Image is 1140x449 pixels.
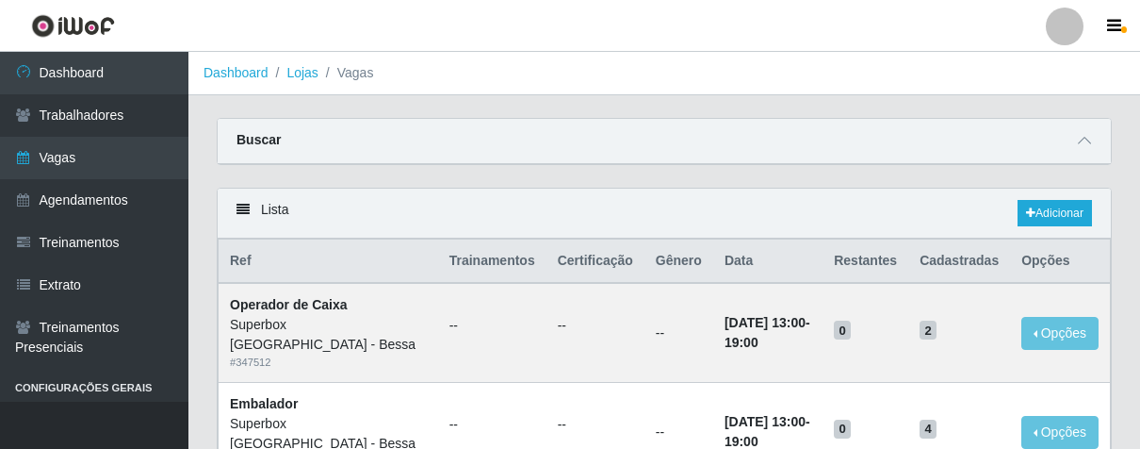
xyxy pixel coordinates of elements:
[725,434,758,449] time: 19:00
[908,240,1010,284] th: Cadastradas
[219,240,438,284] th: Ref
[644,283,713,382] td: --
[725,335,758,350] time: 19:00
[438,240,546,284] th: Trainamentos
[1010,240,1110,284] th: Opções
[31,14,115,38] img: CoreUI Logo
[230,315,427,355] div: Superbox [GEOGRAPHIC_DATA] - Bessa
[286,65,318,80] a: Lojas
[558,316,633,336] ul: --
[1018,200,1092,226] a: Adicionar
[236,132,281,147] strong: Buscar
[644,240,713,284] th: Gênero
[822,240,908,284] th: Restantes
[318,63,374,83] li: Vagas
[546,240,644,284] th: Certificação
[725,315,806,330] time: [DATE] 13:00
[713,240,822,284] th: Data
[1021,317,1099,350] button: Opções
[725,315,810,350] strong: -
[218,189,1111,239] div: Lista
[920,321,936,340] span: 2
[188,52,1140,95] nav: breadcrumb
[1021,416,1099,449] button: Opções
[230,297,348,312] strong: Operador de Caixa
[230,396,298,411] strong: Embalador
[834,420,851,439] span: 0
[834,321,851,340] span: 0
[204,65,269,80] a: Dashboard
[449,415,535,435] ul: --
[230,355,427,371] div: # 347512
[558,415,633,435] ul: --
[725,414,806,429] time: [DATE] 13:00
[920,420,936,439] span: 4
[725,414,810,449] strong: -
[449,316,535,336] ul: --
